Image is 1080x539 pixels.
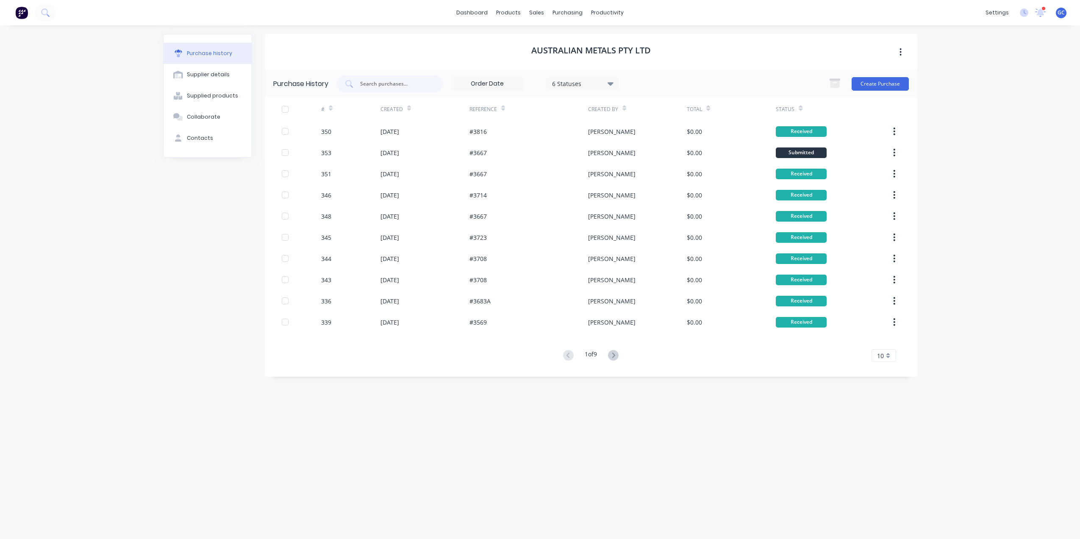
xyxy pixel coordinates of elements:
[552,79,613,88] div: 6 Statuses
[164,85,252,106] button: Supplied products
[588,106,618,113] div: Created By
[1058,9,1065,17] span: GC
[321,297,331,306] div: 336
[452,78,523,90] input: Order Date
[469,275,487,284] div: #3708
[164,128,252,149] button: Contacts
[380,127,399,136] div: [DATE]
[776,317,827,328] div: Received
[469,233,487,242] div: #3723
[588,275,636,284] div: [PERSON_NAME]
[380,169,399,178] div: [DATE]
[776,106,794,113] div: Status
[588,233,636,242] div: [PERSON_NAME]
[187,71,230,78] div: Supplier details
[380,148,399,157] div: [DATE]
[776,275,827,285] div: Received
[588,297,636,306] div: [PERSON_NAME]
[585,350,597,362] div: 1 of 9
[359,80,430,88] input: Search purchases...
[380,254,399,263] div: [DATE]
[492,6,525,19] div: products
[687,148,702,157] div: $0.00
[776,232,827,243] div: Received
[469,318,487,327] div: #3569
[321,191,331,200] div: 346
[469,191,487,200] div: #3714
[452,6,492,19] a: dashboard
[187,113,220,121] div: Collaborate
[469,169,487,178] div: #3667
[380,318,399,327] div: [DATE]
[380,106,403,113] div: Created
[187,92,238,100] div: Supplied products
[469,212,487,221] div: #3667
[776,296,827,306] div: Received
[321,106,325,113] div: #
[321,233,331,242] div: 345
[380,297,399,306] div: [DATE]
[588,148,636,157] div: [PERSON_NAME]
[321,148,331,157] div: 353
[588,127,636,136] div: [PERSON_NAME]
[380,275,399,284] div: [DATE]
[469,297,491,306] div: #3683A
[588,191,636,200] div: [PERSON_NAME]
[776,211,827,222] div: Received
[687,275,702,284] div: $0.00
[469,127,487,136] div: #3816
[687,106,702,113] div: Total
[687,318,702,327] div: $0.00
[273,79,328,89] div: Purchase History
[469,254,487,263] div: #3708
[321,254,331,263] div: 344
[687,297,702,306] div: $0.00
[321,318,331,327] div: 339
[321,169,331,178] div: 351
[776,253,827,264] div: Received
[164,43,252,64] button: Purchase history
[321,127,331,136] div: 350
[852,77,909,91] button: Create Purchase
[687,254,702,263] div: $0.00
[981,6,1013,19] div: settings
[687,127,702,136] div: $0.00
[187,134,213,142] div: Contacts
[687,191,702,200] div: $0.00
[380,191,399,200] div: [DATE]
[531,45,651,56] h1: Australian Metals Pty Ltd
[588,212,636,221] div: [PERSON_NAME]
[776,147,827,158] div: Submitted
[525,6,548,19] div: sales
[587,6,628,19] div: productivity
[469,106,497,113] div: Reference
[588,318,636,327] div: [PERSON_NAME]
[687,212,702,221] div: $0.00
[321,275,331,284] div: 343
[776,126,827,137] div: Received
[776,190,827,200] div: Received
[588,254,636,263] div: [PERSON_NAME]
[469,148,487,157] div: #3667
[164,64,252,85] button: Supplier details
[687,233,702,242] div: $0.00
[776,169,827,179] div: Received
[15,6,28,19] img: Factory
[321,212,331,221] div: 348
[877,351,884,360] span: 10
[548,6,587,19] div: purchasing
[687,169,702,178] div: $0.00
[380,233,399,242] div: [DATE]
[380,212,399,221] div: [DATE]
[187,50,232,57] div: Purchase history
[588,169,636,178] div: [PERSON_NAME]
[164,106,252,128] button: Collaborate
